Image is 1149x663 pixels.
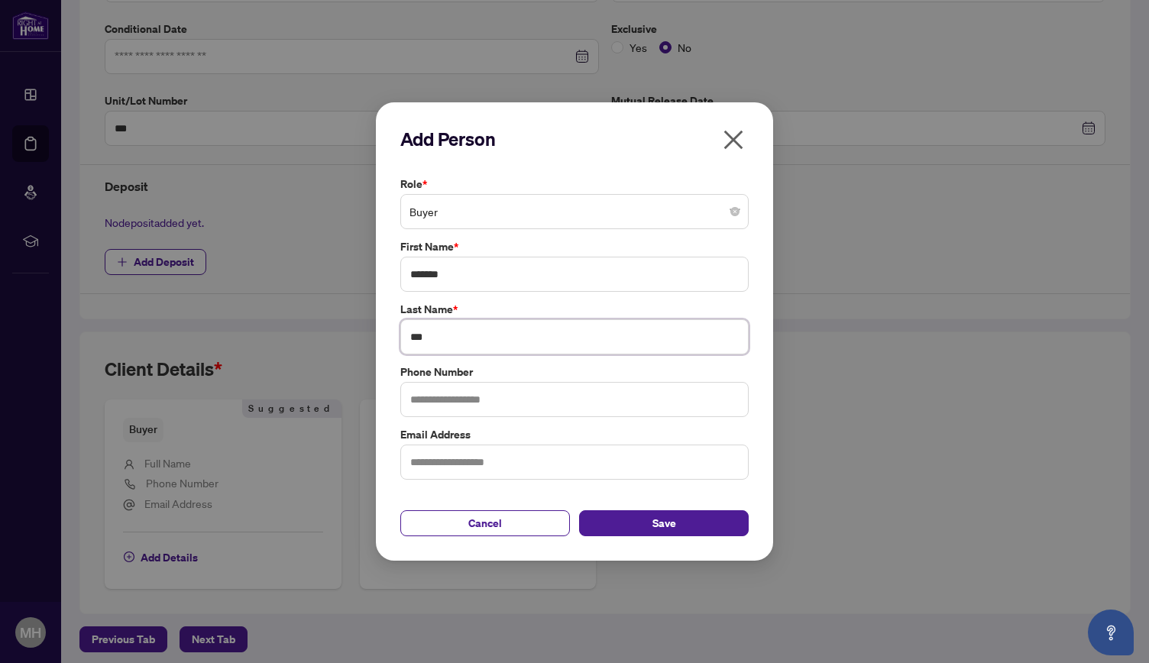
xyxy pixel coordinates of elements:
span: Save [652,511,676,535]
h2: Add Person [400,127,749,151]
label: Role [400,176,749,192]
button: Open asap [1088,610,1134,655]
label: First Name [400,238,749,255]
label: Email Address [400,426,749,443]
button: Cancel [400,510,570,536]
span: close-circle [730,207,740,216]
label: Phone Number [400,364,749,380]
label: Last Name [400,301,749,318]
span: Cancel [468,511,502,535]
button: Save [579,510,749,536]
span: close [721,128,746,152]
span: Buyer [409,197,740,226]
